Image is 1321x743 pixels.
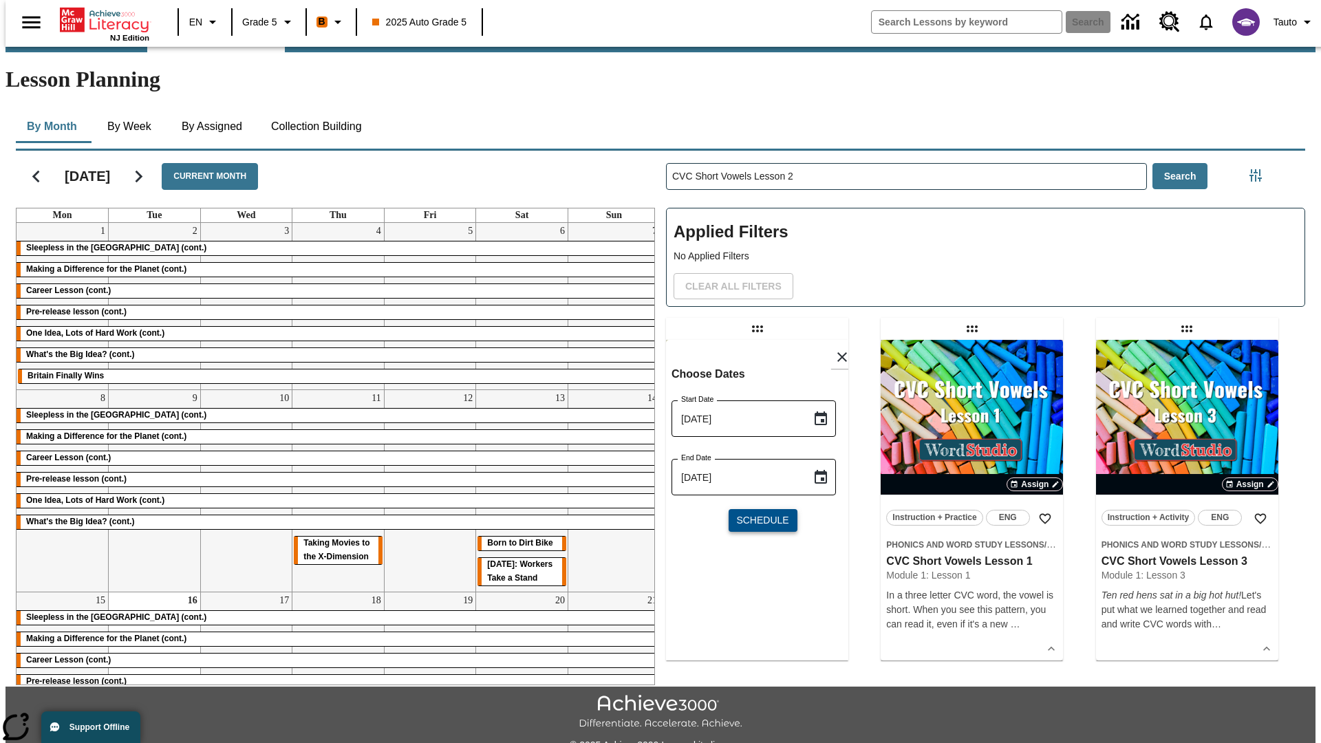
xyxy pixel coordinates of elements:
[17,430,660,444] div: Making a Difference for the Planet (cont.)
[1046,540,1118,550] span: CVC Short Vowels
[681,453,711,463] label: End Date
[568,389,660,592] td: September 14, 2025
[384,223,476,390] td: September 5, 2025
[98,223,108,239] a: September 1, 2025
[110,34,149,42] span: NJ Edition
[830,345,854,369] button: Close
[552,390,568,407] a: September 13, 2025
[384,389,476,592] td: September 12, 2025
[17,263,660,277] div: Making a Difference for the Planet (cont.)
[50,208,75,222] a: Monday
[162,163,258,190] button: Current Month
[303,538,369,561] span: Taking Movies to the X-Dimension
[807,464,835,491] button: Choose date, selected date is Sep 16, 2025
[1176,318,1198,340] div: Draggable lesson: CVC Short Vowels Lesson 3
[487,559,552,583] span: Labor Day: Workers Take a Stand
[892,510,976,525] span: Instruction + Practice
[260,110,373,143] button: Collection Building
[26,286,111,295] span: Career Lesson (cont.)
[26,655,111,665] span: Career Lesson (cont.)
[93,592,108,609] a: September 15, 2025
[5,145,655,685] div: Calendar
[886,510,982,526] button: Instruction + Practice
[19,159,54,194] button: Previous
[17,327,660,341] div: One Idea, Lots of Hard Work (cont.)
[674,215,1298,249] h2: Applied Filters
[649,223,660,239] a: September 7, 2025
[26,474,127,484] span: Pre-release lesson (cont.)
[17,494,660,508] div: One Idea, Lots of Hard Work (cont.)
[26,410,206,420] span: Sleepless in the Animal Kingdom (cont.)
[886,588,1057,632] div: In a three letter CVC word, the vowel is short. When you see this pattern, you can read it, even ...
[667,164,1146,189] input: Search Lessons By Keyword
[319,13,325,30] span: B
[26,517,135,526] span: What's the Big Idea? (cont.)
[17,654,660,667] div: Career Lesson (cont.)
[69,722,129,732] span: Support Offline
[1102,588,1273,632] p: Let's put what we learned together and read and write CVC words wit
[237,10,301,34] button: Grade: Grade 5, Select a grade
[185,592,200,609] a: September 16, 2025
[234,208,258,222] a: Wednesday
[1236,478,1264,491] span: Assign
[26,612,206,622] span: Sleepless in the Animal Kingdom (cont.)
[1206,618,1212,629] span: h
[1248,506,1273,531] button: Add to Favorites
[1113,3,1151,41] a: Data Center
[872,11,1062,33] input: search field
[476,223,568,390] td: September 6, 2025
[292,223,385,390] td: September 4, 2025
[1102,590,1241,601] em: Ten red hens sat in a big hot hut!
[881,340,1063,660] div: lesson details
[747,318,769,340] div: Draggable lesson: CVC Short Vowels Lesson 2
[672,459,802,495] input: MMMM-DD-YYYY
[109,223,201,390] td: September 2, 2025
[26,264,186,274] span: Making a Difference for the Planet (cont.)
[200,389,292,592] td: September 10, 2025
[28,371,104,380] span: Britain Finally Wins
[95,110,164,143] button: By Week
[60,6,149,34] a: Home
[242,15,277,30] span: Grade 5
[1096,340,1278,660] div: lesson details
[487,538,552,548] span: Born to Dirt Bike
[17,284,660,298] div: Career Lesson (cont.)
[17,675,660,689] div: Pre-release lesson (cont.)
[26,453,111,462] span: Career Lesson (cont.)
[190,390,200,407] a: September 9, 2025
[6,67,1315,92] h1: Lesson Planning
[26,676,127,686] span: Pre-release lesson (cont.)
[26,634,186,643] span: Making a Difference for the Planet (cont.)
[1268,10,1321,34] button: Profile/Settings
[476,389,568,592] td: September 13, 2025
[17,611,660,625] div: Sleepless in the Animal Kingdom (cont.)
[17,451,660,465] div: Career Lesson (cont.)
[1108,510,1190,525] span: Instruction + Activity
[1102,510,1196,526] button: Instruction + Activity
[1102,537,1273,552] span: Topic: Phonics and Word Study Lessons/CVC Short Vowels
[17,632,660,646] div: Making a Difference for the Planet (cont.)
[17,409,660,422] div: Sleepless in the Animal Kingdom (cont.)
[1222,477,1278,491] button: Assign Choose Dates
[886,554,1057,569] h3: CVC Short Vowels Lesson 1
[557,223,568,239] a: September 6, 2025
[603,208,625,222] a: Sunday
[1274,15,1297,30] span: Tauto
[1033,506,1057,531] button: Add to Favorites
[552,592,568,609] a: September 20, 2025
[807,405,835,433] button: Choose date, selected date is Sep 16, 2025
[369,592,384,609] a: September 18, 2025
[17,473,660,486] div: Pre-release lesson (cont.)
[171,110,253,143] button: By Assigned
[1041,638,1062,659] button: Show Details
[1232,8,1260,36] img: avatar image
[736,513,788,528] span: Schedule
[16,110,88,143] button: By Month
[999,510,1017,525] span: ENG
[1151,3,1188,41] a: Resource Center, Will open in new tab
[183,10,227,34] button: Language: EN, Select a language
[477,558,566,585] div: Labor Day: Workers Take a Stand
[372,15,467,30] span: 2025 Auto Grade 5
[98,390,108,407] a: September 8, 2025
[144,208,164,222] a: Tuesday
